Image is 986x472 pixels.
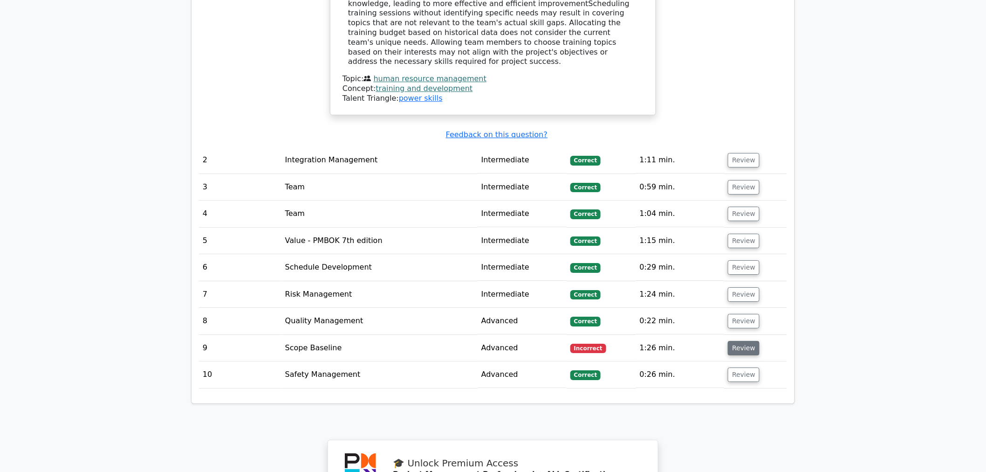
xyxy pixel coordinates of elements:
td: 3 [199,174,281,201]
button: Review [728,368,760,382]
span: Incorrect [570,344,606,353]
td: 4 [199,201,281,227]
div: Concept: [342,84,644,94]
button: Review [728,287,760,302]
a: human resource management [374,74,486,83]
td: Quality Management [281,308,478,334]
a: power skills [399,94,443,103]
td: Intermediate [478,147,567,174]
td: Value - PMBOK 7th edition [281,228,478,254]
td: Intermediate [478,201,567,227]
td: Integration Management [281,147,478,174]
td: 1:24 min. [636,281,725,308]
td: 1:15 min. [636,228,725,254]
td: 0:26 min. [636,361,725,388]
button: Review [728,341,760,355]
td: Schedule Development [281,254,478,281]
td: 9 [199,335,281,361]
td: Safety Management [281,361,478,388]
span: Correct [570,236,601,246]
span: Correct [570,183,601,192]
td: Team [281,201,478,227]
span: Correct [570,317,601,326]
td: Intermediate [478,228,567,254]
td: 6 [199,254,281,281]
td: 5 [199,228,281,254]
td: 1:11 min. [636,147,725,174]
td: 7 [199,281,281,308]
td: 0:29 min. [636,254,725,281]
td: Intermediate [478,254,567,281]
td: Team [281,174,478,201]
a: Feedback on this question? [446,130,548,139]
td: Advanced [478,335,567,361]
span: Correct [570,290,601,299]
td: Advanced [478,361,567,388]
span: Correct [570,156,601,165]
td: 2 [199,147,281,174]
td: 0:59 min. [636,174,725,201]
span: Correct [570,370,601,380]
span: Correct [570,209,601,219]
td: Risk Management [281,281,478,308]
button: Review [728,260,760,275]
button: Review [728,153,760,167]
td: 1:04 min. [636,201,725,227]
td: Intermediate [478,281,567,308]
td: 8 [199,308,281,334]
td: Intermediate [478,174,567,201]
button: Review [728,234,760,248]
td: 0:22 min. [636,308,725,334]
td: Scope Baseline [281,335,478,361]
td: 1:26 min. [636,335,725,361]
button: Review [728,180,760,194]
td: 10 [199,361,281,388]
div: Topic: [342,74,644,84]
button: Review [728,314,760,328]
a: training and development [376,84,473,93]
button: Review [728,207,760,221]
div: Talent Triangle: [342,74,644,103]
td: Advanced [478,308,567,334]
span: Correct [570,263,601,272]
